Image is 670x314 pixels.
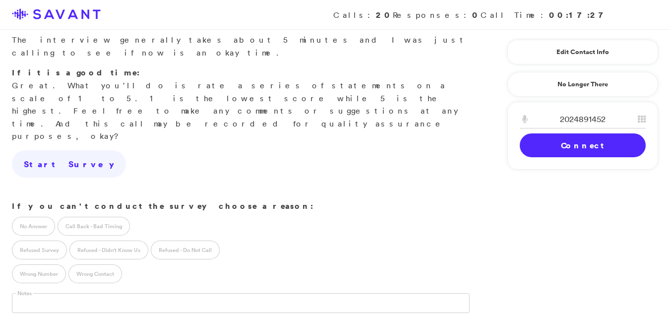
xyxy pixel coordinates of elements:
label: Refused - Do Not Call [151,241,220,259]
p: The interview generally takes about 5 minutes and I was just calling to see if now is an okay time. [12,34,470,59]
label: Refused - Didn't Know Us [69,241,148,259]
a: Start Survey [12,150,126,178]
strong: 00:17:27 [549,9,609,20]
label: Notes [16,290,33,297]
label: No Answer [12,217,55,236]
strong: 0 [472,9,481,20]
strong: If you can't conduct the survey choose a reason: [12,200,313,211]
label: Wrong Number [12,264,66,283]
label: Wrong Contact [68,264,122,283]
a: Connect [520,133,646,157]
a: No Longer There [507,72,658,97]
strong: If it is a good time: [12,67,140,78]
p: Great. What you'll do is rate a series of statements on a scale of 1 to 5. 1 is the lowest score ... [12,66,470,143]
a: Edit Contact Info [520,44,646,60]
label: Call Back - Bad Timing [58,217,130,236]
strong: 20 [376,9,393,20]
label: Refused Survey [12,241,67,259]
